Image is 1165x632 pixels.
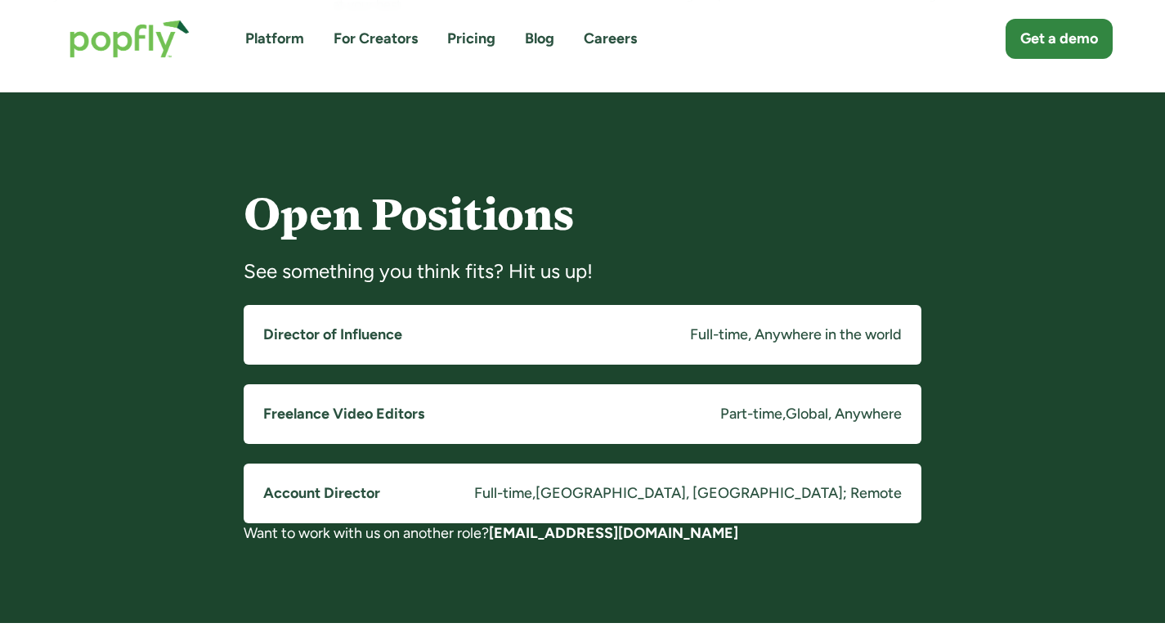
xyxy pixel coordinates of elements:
a: Careers [584,29,637,49]
a: [EMAIL_ADDRESS][DOMAIN_NAME] [489,524,738,542]
div: Get a demo [1020,29,1098,49]
div: , [532,483,535,504]
h5: Director of Influence [263,325,402,345]
a: Account DirectorFull-time,[GEOGRAPHIC_DATA], [GEOGRAPHIC_DATA]; Remote [244,464,921,523]
h5: Freelance Video Editors [263,404,424,424]
h5: Account Director [263,483,380,504]
div: See something you think fits? Hit us up! [244,258,921,285]
a: Get a demo [1006,19,1113,59]
div: Full-time, Anywhere in the world [690,325,902,345]
div: Want to work with us on another role? [244,523,921,544]
a: For Creators [334,29,418,49]
div: Global, Anywhere [786,404,902,424]
a: home [53,3,206,74]
div: Full-time [474,483,532,504]
a: Director of InfluenceFull-time, Anywhere in the world [244,305,921,365]
a: Platform [245,29,304,49]
a: Blog [525,29,554,49]
div: , [782,404,786,424]
h4: Open Positions [244,190,921,239]
a: Pricing [447,29,495,49]
div: [GEOGRAPHIC_DATA], [GEOGRAPHIC_DATA]; Remote [535,483,902,504]
a: Freelance Video EditorsPart-time,Global, Anywhere [244,384,921,444]
div: Part-time [720,404,782,424]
